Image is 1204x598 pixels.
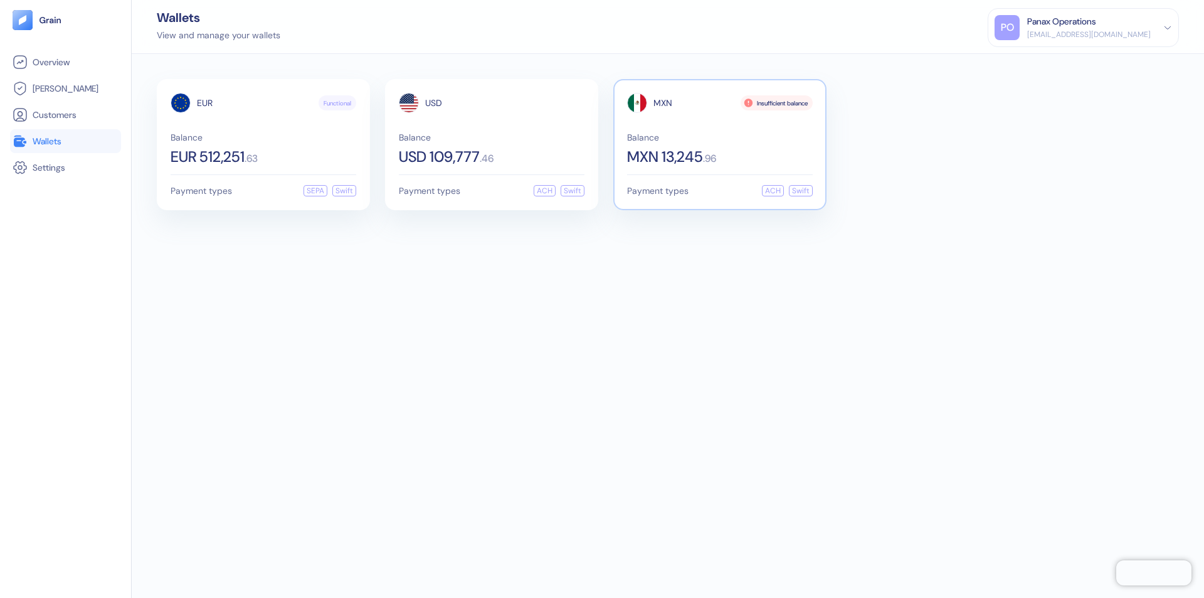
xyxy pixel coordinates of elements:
span: Payment types [399,186,460,195]
span: USD [425,99,442,107]
span: . 96 [703,154,716,164]
span: . 63 [245,154,258,164]
span: Settings [33,161,65,174]
a: Customers [13,107,119,122]
span: Payment types [627,186,689,195]
a: [PERSON_NAME] [13,81,119,96]
img: logo-tablet-V2.svg [13,10,33,30]
a: Wallets [13,134,119,149]
span: Customers [33,109,77,121]
span: EUR 512,251 [171,149,245,164]
span: MXN 13,245 [627,149,703,164]
iframe: Chatra live chat [1116,560,1191,585]
div: View and manage your wallets [157,29,280,42]
span: EUR [197,99,213,107]
div: ACH [762,185,784,196]
div: PO [995,15,1020,40]
div: Swift [561,185,584,196]
div: [EMAIL_ADDRESS][DOMAIN_NAME] [1027,29,1151,40]
span: MXN [653,99,672,107]
div: Wallets [157,11,280,24]
div: SEPA [304,185,327,196]
div: Swift [789,185,813,196]
span: . 46 [480,154,494,164]
a: Settings [13,160,119,175]
span: [PERSON_NAME] [33,82,98,95]
div: Swift [332,185,356,196]
div: Panax Operations [1027,15,1096,28]
span: Balance [399,133,584,142]
img: logo [39,16,62,24]
div: ACH [534,185,556,196]
div: Insufficient balance [741,95,813,110]
span: Overview [33,56,70,68]
span: Wallets [33,135,61,147]
span: Balance [171,133,356,142]
span: USD 109,777 [399,149,480,164]
a: Overview [13,55,119,70]
span: Balance [627,133,813,142]
span: Payment types [171,186,232,195]
span: Functional [324,99,351,108]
